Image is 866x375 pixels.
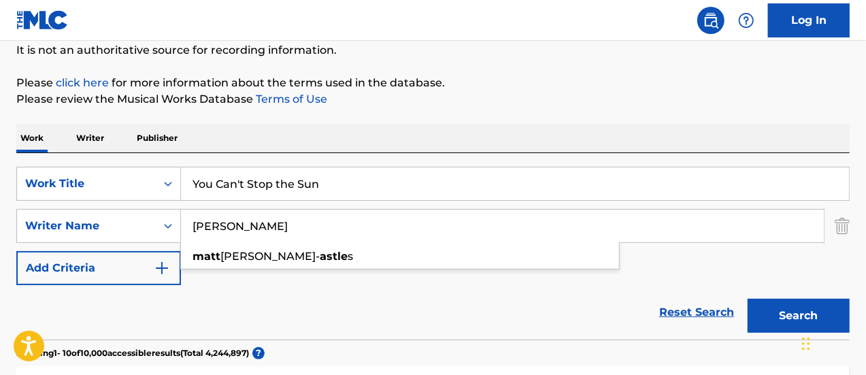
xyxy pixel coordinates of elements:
a: Terms of Use [253,93,327,105]
p: Please for more information about the terms used in the database. [16,75,850,91]
div: Help [733,7,760,34]
a: Reset Search [652,297,741,327]
p: Please review the Musical Works Database [16,91,850,108]
img: MLC Logo [16,10,69,30]
a: Log In [768,3,850,37]
img: Delete Criterion [835,209,850,243]
span: ? [252,347,265,359]
strong: astle [320,250,348,263]
button: Add Criteria [16,251,181,285]
form: Search Form [16,167,850,340]
strong: matt [193,250,220,263]
a: click here [56,76,109,89]
img: help [738,12,754,29]
span: s [348,250,353,263]
div: Drag [802,323,810,364]
img: search [703,12,719,29]
img: 9d2ae6d4665cec9f34b9.svg [154,260,170,276]
p: Showing 1 - 10 of 10,000 accessible results (Total 4,244,897 ) [16,347,249,359]
div: Work Title [25,176,148,192]
button: Search [748,299,850,333]
a: Public Search [697,7,725,34]
iframe: Chat Widget [798,310,866,375]
span: [PERSON_NAME]- [220,250,320,263]
div: Writer Name [25,218,148,234]
p: Writer [72,124,108,152]
p: Publisher [133,124,182,152]
p: It is not an authoritative source for recording information. [16,42,850,59]
p: Work [16,124,48,152]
